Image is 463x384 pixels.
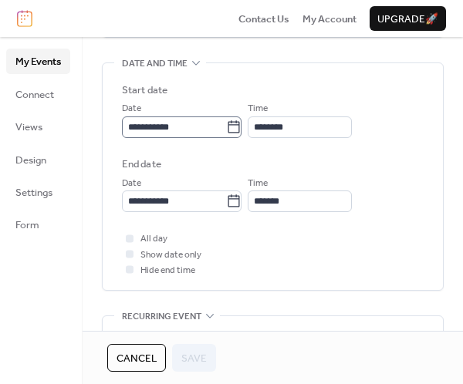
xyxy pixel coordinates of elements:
[370,6,446,31] button: Upgrade🚀
[117,351,157,366] span: Cancel
[17,10,32,27] img: logo
[15,87,54,103] span: Connect
[248,176,268,191] span: Time
[140,263,195,278] span: Hide end time
[6,147,70,172] a: Design
[122,56,188,72] span: Date and time
[302,12,357,27] span: My Account
[15,54,61,69] span: My Events
[15,185,52,200] span: Settings
[238,12,289,27] span: Contact Us
[122,83,167,98] div: Start date
[15,217,39,233] span: Form
[6,180,70,204] a: Settings
[302,11,357,26] a: My Account
[377,12,438,27] span: Upgrade 🚀
[15,153,46,168] span: Design
[6,114,70,139] a: Views
[6,49,70,73] a: My Events
[6,82,70,106] a: Connect
[238,11,289,26] a: Contact Us
[122,308,201,324] span: Recurring event
[15,120,42,135] span: Views
[122,101,141,116] span: Date
[140,231,167,247] span: All day
[140,248,201,263] span: Show date only
[248,101,268,116] span: Time
[107,344,166,372] button: Cancel
[122,157,161,172] div: End date
[6,212,70,237] a: Form
[122,176,141,191] span: Date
